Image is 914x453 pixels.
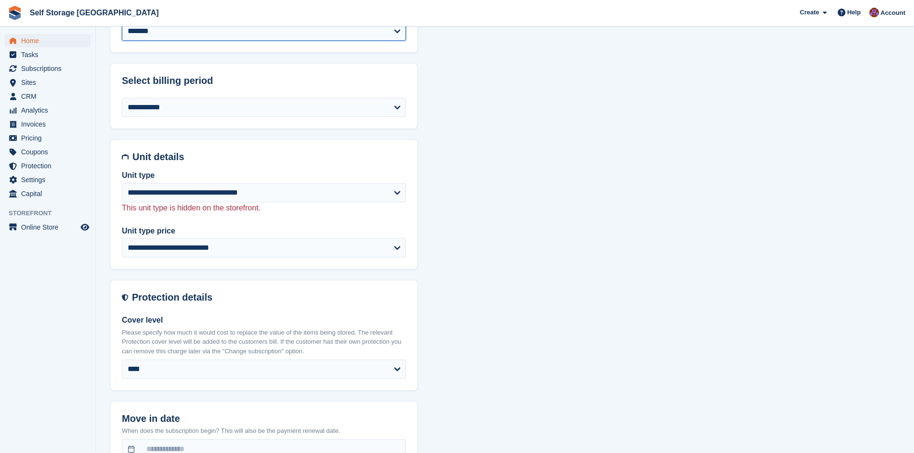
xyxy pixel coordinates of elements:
[122,314,406,326] label: Cover level
[122,151,129,163] img: unit-details-icon-595b0c5c156355b767ba7b61e002efae458ec76ed5ec05730b8e856ff9ea34a9.svg
[8,6,22,20] img: stora-icon-8386f47178a22dfd0bd8f6a31ec36ba5ce8667c1dd55bd0f319d3a0aa187defe.svg
[122,328,406,356] p: Please specify how much it would cost to replace the value of the items being stored. The relevan...
[132,292,406,303] h2: Protection details
[21,76,79,89] span: Sites
[869,8,879,17] img: Self Storage Assistant
[5,34,91,47] a: menu
[21,62,79,75] span: Subscriptions
[122,170,406,181] label: Unit type
[5,104,91,117] a: menu
[5,159,91,173] a: menu
[21,187,79,200] span: Capital
[21,34,79,47] span: Home
[5,145,91,159] a: menu
[5,48,91,61] a: menu
[21,131,79,145] span: Pricing
[5,187,91,200] a: menu
[21,173,79,186] span: Settings
[21,221,79,234] span: Online Store
[21,48,79,61] span: Tasks
[122,202,406,214] p: This unit type is hidden on the storefront.
[122,413,406,424] h2: Move in date
[122,292,128,303] img: insurance-details-icon-731ffda60807649b61249b889ba3c5e2b5c27d34e2e1fb37a309f0fde93ff34a.svg
[122,426,406,436] p: When does the subscription begin? This will also be the payment renewal date.
[21,104,79,117] span: Analytics
[21,159,79,173] span: Protection
[132,151,406,163] h2: Unit details
[122,225,406,237] label: Unit type price
[800,8,819,17] span: Create
[21,90,79,103] span: CRM
[5,131,91,145] a: menu
[880,8,905,18] span: Account
[122,75,406,86] h2: Select billing period
[9,209,95,218] span: Storefront
[5,173,91,186] a: menu
[5,117,91,131] a: menu
[26,5,163,21] a: Self Storage [GEOGRAPHIC_DATA]
[21,117,79,131] span: Invoices
[5,62,91,75] a: menu
[21,145,79,159] span: Coupons
[5,221,91,234] a: menu
[79,221,91,233] a: Preview store
[847,8,861,17] span: Help
[5,90,91,103] a: menu
[5,76,91,89] a: menu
